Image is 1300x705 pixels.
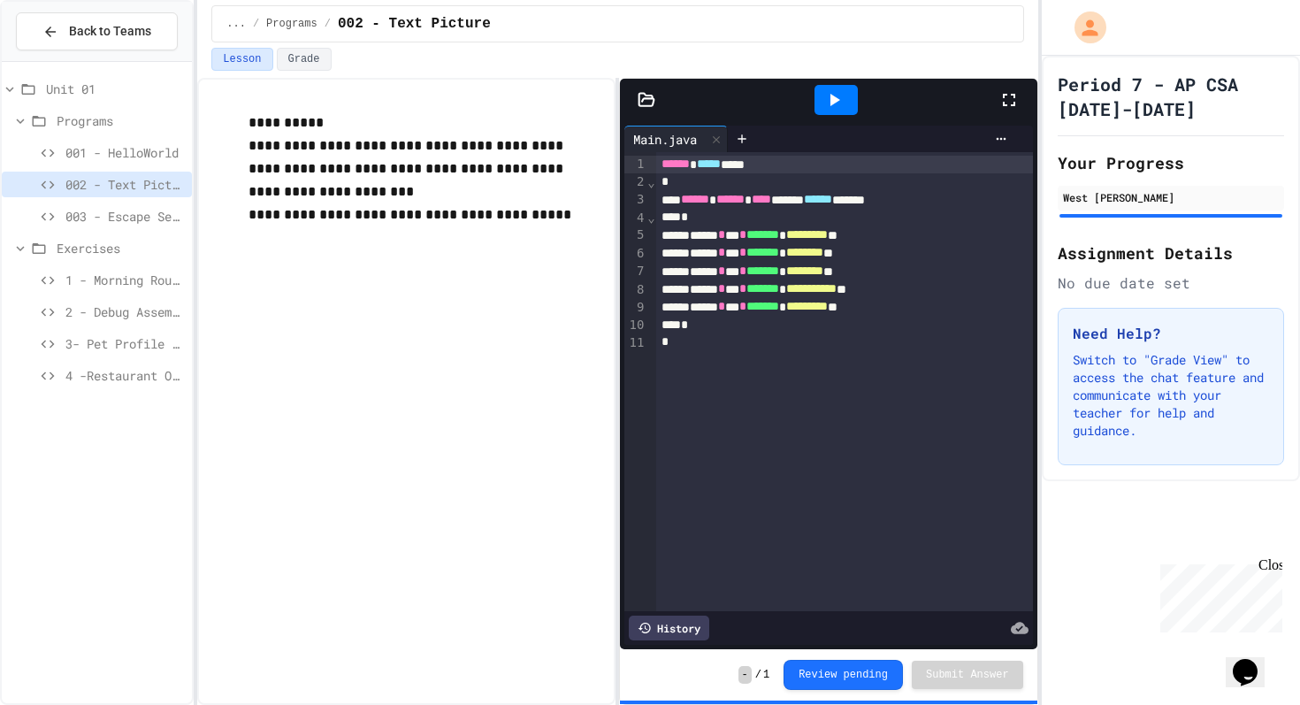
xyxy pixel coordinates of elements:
div: 5 [624,226,646,244]
h3: Need Help? [1073,323,1269,344]
span: ... [226,17,246,31]
div: Main.java [624,126,728,152]
div: History [629,616,709,640]
span: Fold line [646,211,655,225]
div: 4 [624,210,646,227]
span: Programs [266,17,317,31]
button: Grade [277,48,332,71]
div: 1 [624,156,646,173]
div: 9 [624,299,646,317]
div: Main.java [624,130,706,149]
p: Switch to "Grade View" to access the chat feature and communicate with your teacher for help and ... [1073,351,1269,440]
div: 7 [624,263,646,280]
span: 2 - Debug Assembly [65,303,185,321]
iframe: chat widget [1153,557,1282,632]
span: Exercises [57,239,185,257]
h2: Assignment Details [1058,241,1284,265]
div: 10 [624,317,646,334]
div: 2 [624,173,646,191]
span: Programs [57,111,185,130]
div: West [PERSON_NAME] [1063,189,1279,205]
span: 1 [763,668,769,682]
div: Chat with us now!Close [7,7,122,112]
span: Fold line [646,175,655,189]
button: Lesson [211,48,272,71]
div: No due date set [1058,272,1284,294]
iframe: chat widget [1226,634,1282,687]
span: Back to Teams [69,22,151,41]
span: 003 - Escape Sequences [65,207,185,226]
div: 8 [624,281,646,299]
span: Submit Answer [926,668,1009,682]
button: Back to Teams [16,12,178,50]
span: - [738,666,752,684]
h1: Period 7 - AP CSA [DATE]-[DATE] [1058,72,1284,121]
button: Submit Answer [912,661,1023,689]
div: 3 [624,191,646,209]
span: 002 - Text Picture [65,175,185,194]
span: / [755,668,761,682]
span: 002 - Text Picture [338,13,491,34]
span: Unit 01 [46,80,185,98]
div: 6 [624,245,646,263]
button: Review pending [784,660,903,690]
span: / [325,17,331,31]
span: / [253,17,259,31]
span: 001 - HelloWorld [65,143,185,162]
div: My Account [1056,7,1111,48]
span: 4 -Restaurant Order System [65,366,185,385]
div: 11 [624,334,646,352]
span: 1 - Morning Routine Fix [65,271,185,289]
h2: Your Progress [1058,150,1284,175]
span: 3- Pet Profile Fix [65,334,185,353]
